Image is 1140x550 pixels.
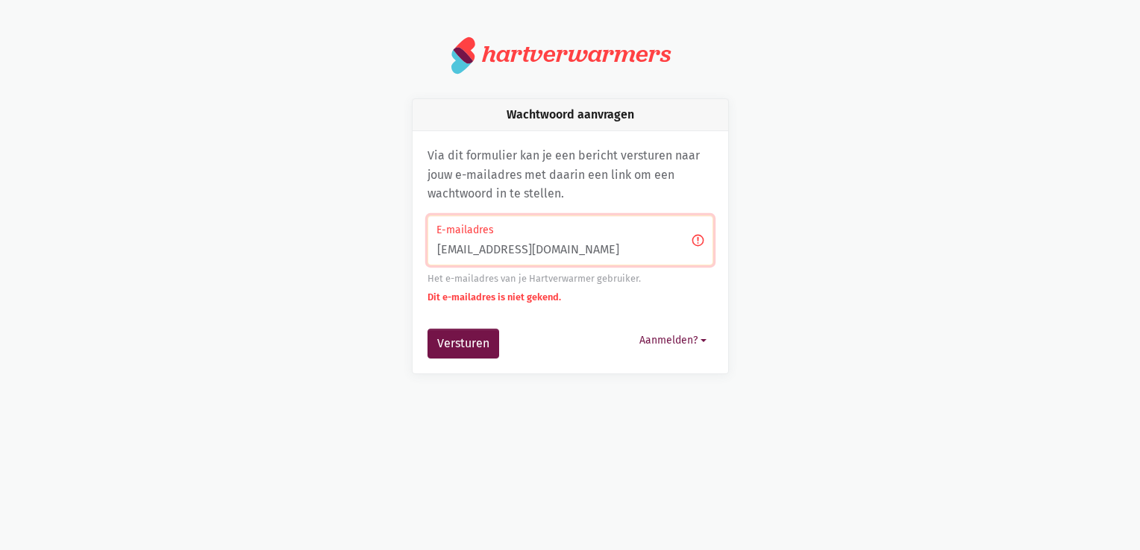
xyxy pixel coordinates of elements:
[633,329,713,352] button: Aanmelden?
[482,40,671,68] div: hartverwarmers
[451,36,689,75] a: hartverwarmers
[427,271,713,286] div: Het e-mailadres van je Hartverwarmer gebruiker.
[436,222,703,238] label: E-mailadres
[451,36,476,75] img: logo.svg
[427,329,499,358] button: Versturen
[427,146,713,203] p: Via dit formulier kan je een bericht versturen naar jouw e-mailadres met daarin een link om een w...
[427,215,713,358] form: Wachtwoord aanvragen
[413,99,728,131] div: Wachtwoord aanvragen
[427,291,561,303] strong: Dit e-mailadres is niet gekend.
